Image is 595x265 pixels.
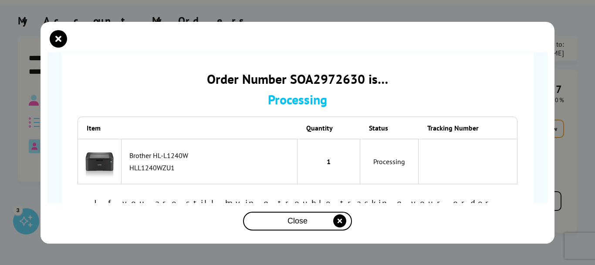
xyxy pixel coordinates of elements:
[129,151,293,160] div: Brother HL-L1240W
[419,117,517,139] th: Tracking Number
[52,32,65,45] button: close modal
[78,70,517,87] div: Order Number SOA2972630 is…
[78,197,517,231] div: If you are still having trouble tracking your order, please have your order number handy and call...
[78,117,122,139] th: Item
[360,117,419,139] th: Status
[287,217,308,226] span: Close
[360,139,419,185] td: Processing
[297,139,360,185] td: 1
[129,163,293,172] div: HLL1240WZU1
[82,144,117,178] img: Brother HL-L1240W
[78,91,517,108] div: Processing
[297,117,360,139] th: Quantity
[243,212,352,231] button: close modal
